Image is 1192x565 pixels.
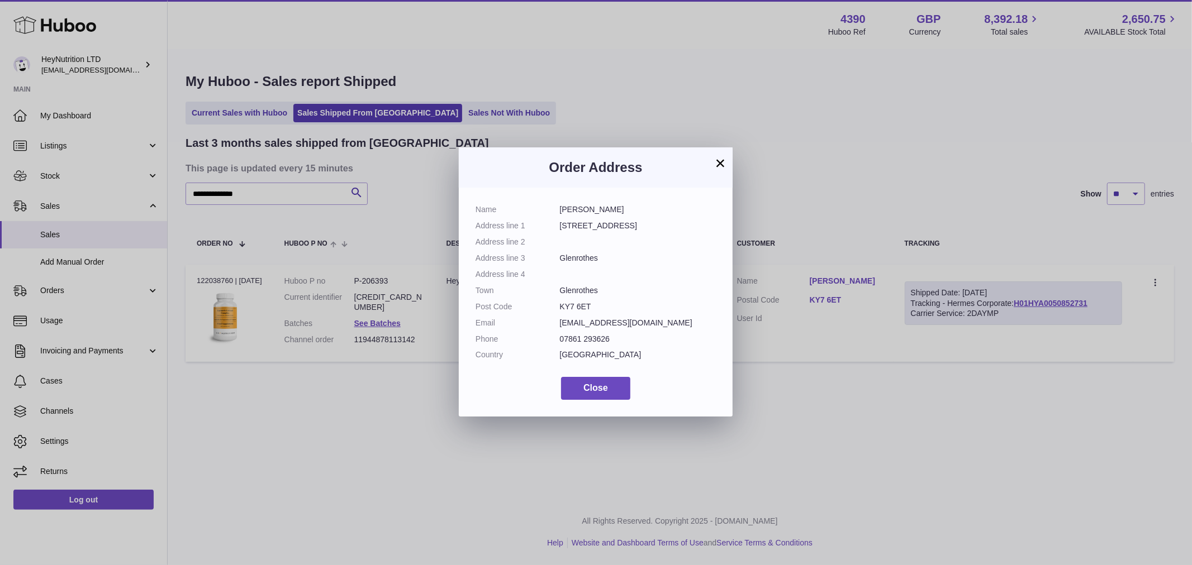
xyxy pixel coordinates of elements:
[561,377,630,400] button: Close
[476,334,560,344] dt: Phone
[476,349,560,360] dt: Country
[476,237,560,247] dt: Address line 2
[560,334,716,344] dd: 07861 293626
[560,204,716,215] dd: [PERSON_NAME]
[476,301,560,312] dt: Post Code
[476,204,560,215] dt: Name
[476,285,560,296] dt: Town
[583,383,608,392] span: Close
[476,269,560,280] dt: Address line 4
[476,318,560,328] dt: Email
[476,253,560,264] dt: Address line 3
[476,221,560,231] dt: Address line 1
[714,156,727,170] button: ×
[560,301,716,312] dd: KY7 6ET
[560,221,716,231] dd: [STREET_ADDRESS]
[560,349,716,360] dd: [GEOGRAPHIC_DATA]
[476,159,716,176] h3: Order Address
[560,253,716,264] dd: Glenrothes
[560,318,716,328] dd: [EMAIL_ADDRESS][DOMAIN_NAME]
[560,285,716,296] dd: Glenrothes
